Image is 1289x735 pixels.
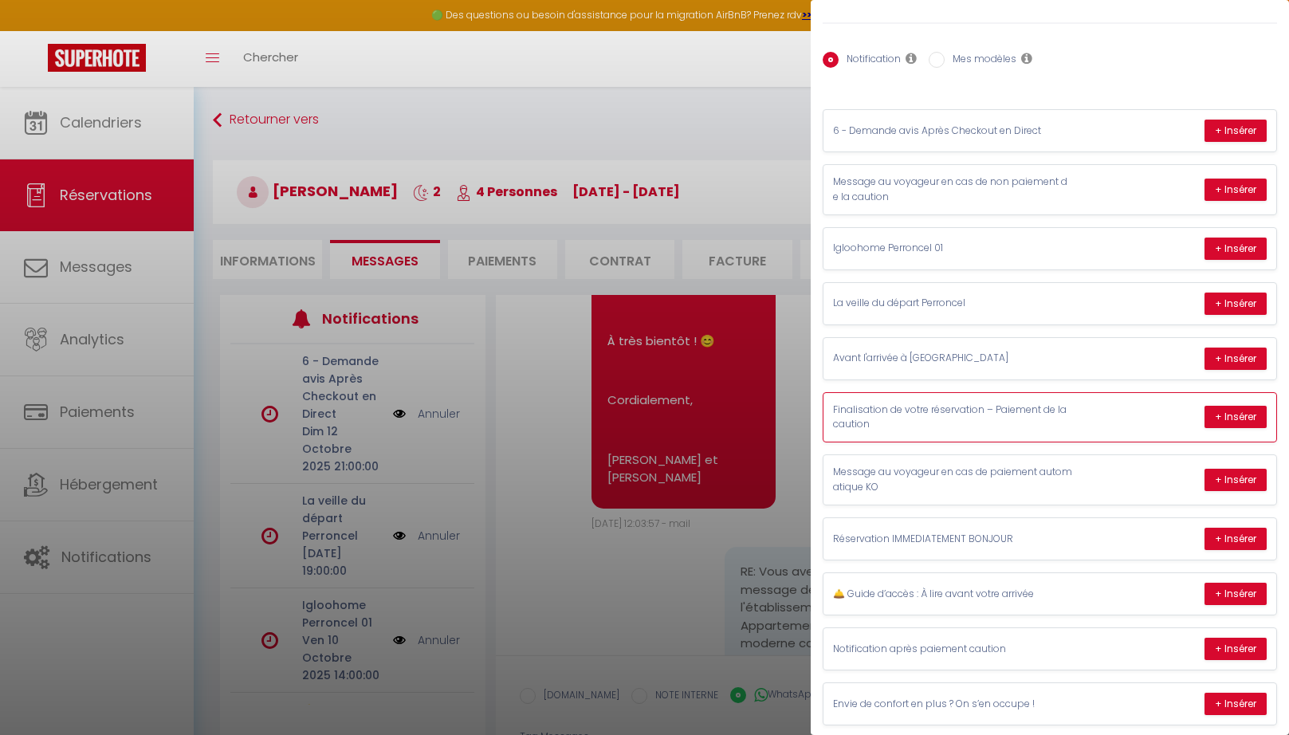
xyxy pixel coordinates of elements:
[1205,348,1267,370] button: + Insérer
[833,175,1072,205] p: Message au voyageur en cas de non paiement de la caution
[906,52,917,65] i: Les notifications sont visibles par toi et ton équipe
[1205,583,1267,605] button: + Insérer
[833,403,1072,433] p: Finalisation de votre réservation – Paiement de la caution
[1205,293,1267,315] button: + Insérer
[833,296,1072,311] p: La veille du départ Perroncel
[1205,638,1267,660] button: + Insérer
[833,241,1072,256] p: Igloohome Perroncel 01
[1205,469,1267,491] button: + Insérer
[1205,406,1267,428] button: + Insérer
[1205,238,1267,260] button: + Insérer
[833,642,1072,657] p: Notification après paiement caution
[1205,179,1267,201] button: + Insérer
[1021,52,1032,65] i: Les modèles généraux sont visibles par vous et votre équipe
[1205,120,1267,142] button: + Insérer
[1205,693,1267,715] button: + Insérer
[833,465,1072,495] p: Message au voyageur en cas de paiement automatique KO
[833,124,1072,139] p: 6 - Demande avis Après Checkout en Direct
[1205,528,1267,550] button: + Insérer
[833,587,1072,602] p: 🛎️ Guide d’accès : À lire avant votre arrivée
[833,697,1072,712] p: Envie de confort en plus ? On s’en occupe !
[839,52,901,69] label: Notification
[833,351,1072,366] p: Avant l'arrivée à [GEOGRAPHIC_DATA]
[833,532,1072,547] p: Réservation IMMEDIATEMENT BONJOUR
[945,52,1016,69] label: Mes modèles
